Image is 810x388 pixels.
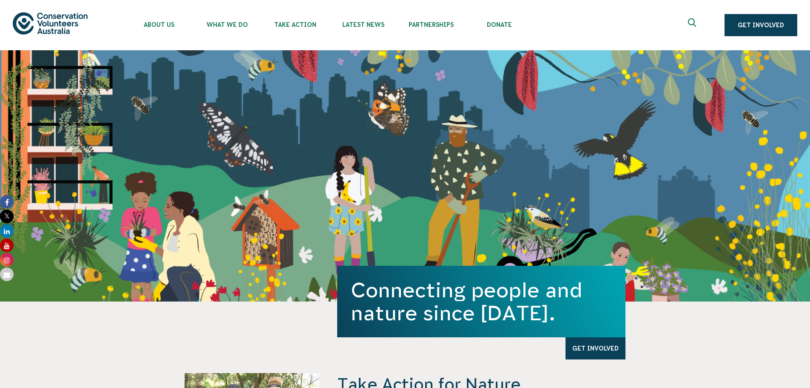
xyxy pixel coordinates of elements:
[683,15,703,35] button: Expand search box Close search box
[125,21,193,28] span: About Us
[465,21,533,28] span: Donate
[688,18,699,32] span: Expand search box
[566,337,625,359] a: Get Involved
[13,12,88,34] img: logo.svg
[351,279,612,325] h1: Connecting people and nature since [DATE].
[193,21,261,28] span: What We Do
[397,21,465,28] span: Partnerships
[261,21,329,28] span: Take Action
[329,21,397,28] span: Latest News
[725,14,797,36] a: Get Involved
